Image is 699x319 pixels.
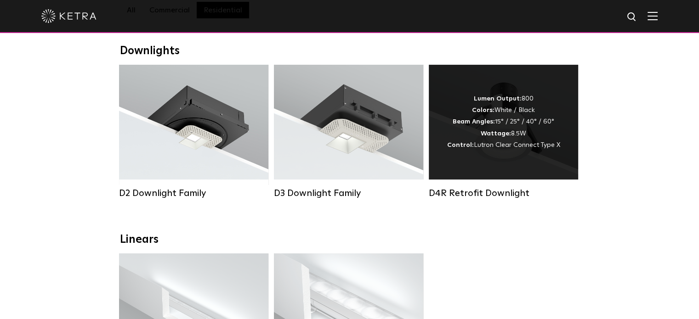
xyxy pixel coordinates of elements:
span: Lutron Clear Connect Type X [474,142,560,148]
a: D3 Downlight Family Lumen Output:700 / 900 / 1100Colors:White / Black / Silver / Bronze / Paintab... [274,65,423,202]
strong: Colors: [472,107,494,113]
div: Linears [120,233,580,246]
div: 800 White / Black 15° / 25° / 40° / 60° 8.5W [447,93,560,151]
div: D3 Downlight Family [274,188,423,199]
strong: Wattage: [481,130,511,137]
div: D2 Downlight Family [119,188,268,199]
strong: Control: [447,142,474,148]
strong: Lumen Output: [474,95,522,102]
img: search icon [626,11,638,23]
strong: Beam Angles: [453,118,495,125]
a: D2 Downlight Family Lumen Output:1200Colors:White / Black / Gloss Black / Silver / Bronze / Silve... [119,65,268,202]
a: D4R Retrofit Downlight Lumen Output:800Colors:White / BlackBeam Angles:15° / 25° / 40° / 60°Watta... [429,65,578,202]
img: ketra-logo-2019-white [41,9,97,23]
div: Downlights [120,45,580,58]
div: D4R Retrofit Downlight [429,188,578,199]
img: Hamburger%20Nav.svg [648,11,658,20]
